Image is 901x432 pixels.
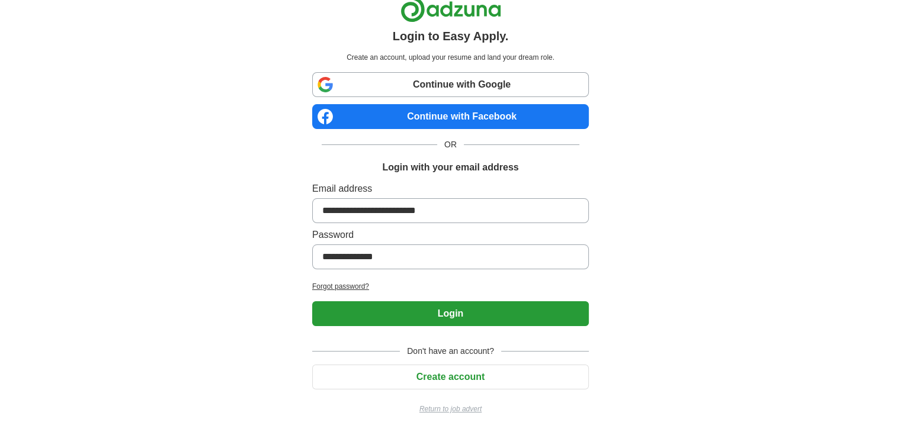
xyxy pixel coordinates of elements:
a: Continue with Google [312,72,589,97]
label: Password [312,228,589,242]
a: Forgot password? [312,281,589,292]
label: Email address [312,182,589,196]
p: Create an account, upload your resume and land your dream role. [315,52,586,63]
a: Return to job advert [312,404,589,414]
button: Login [312,301,589,326]
span: OR [437,138,464,151]
h1: Login to Easy Apply. [393,27,509,45]
h1: Login with your email address [382,160,518,175]
span: Don't have an account? [400,345,501,357]
button: Create account [312,365,589,389]
a: Create account [312,372,589,382]
a: Continue with Facebook [312,104,589,129]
